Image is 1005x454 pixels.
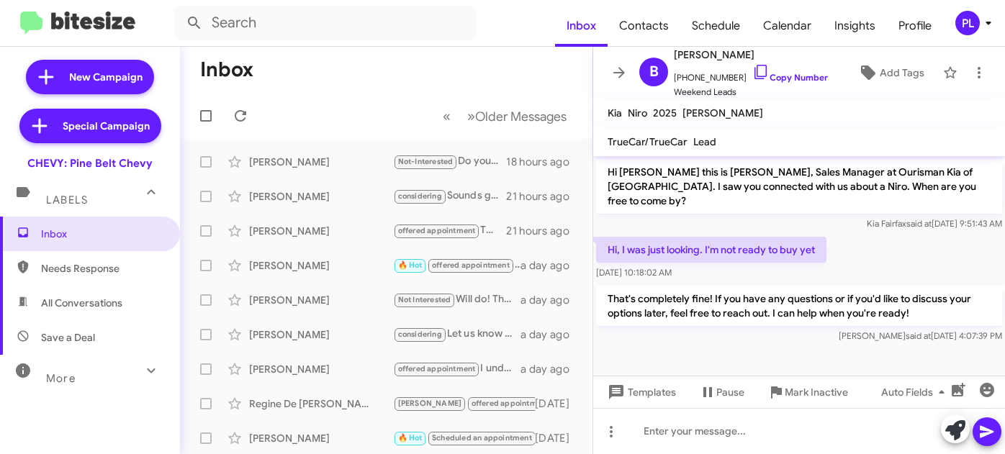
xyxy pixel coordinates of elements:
[472,399,549,408] span: offered appointment
[249,258,393,273] div: [PERSON_NAME]
[249,224,393,238] div: [PERSON_NAME]
[752,5,823,47] a: Calendar
[393,360,520,377] div: I understand, [PERSON_NAME]! If you're open to exploring offers, we can assess your Corolla Cross...
[693,135,716,148] span: Lead
[249,362,393,376] div: [PERSON_NAME]
[393,222,506,239] div: That's great to hear! Let's set up an appointment to discuss the details and evaluate your vehicl...
[880,60,924,86] span: Add Tags
[596,267,672,278] span: [DATE] 10:18:02 AM
[249,155,393,169] div: [PERSON_NAME]
[506,155,581,169] div: 18 hours ago
[674,46,828,63] span: [PERSON_NAME]
[398,295,451,304] span: Not Interested
[906,330,931,341] span: said at
[398,191,442,201] span: considering
[459,101,575,131] button: Next
[608,5,680,47] a: Contacts
[398,157,454,166] span: Not-Interested
[867,218,1002,229] span: Kia Fairfax [DATE] 9:51:43 AM
[608,135,688,148] span: TrueCar/TrueCar
[393,291,520,308] div: Will do! Thank you.
[906,218,932,229] span: said at
[680,5,752,47] a: Schedule
[249,189,393,204] div: [PERSON_NAME]
[887,5,943,47] a: Profile
[682,106,763,119] span: [PERSON_NAME]
[716,379,744,405] span: Pause
[200,58,253,81] h1: Inbox
[19,109,161,143] a: Special Campaign
[393,326,520,342] div: Let us know when you come back and we can schedule a time for you to visit!
[41,261,163,276] span: Needs Response
[674,85,828,99] span: Weekend Leads
[393,153,506,170] div: Do you have some contact here to sell them ?
[26,60,154,94] a: New Campaign
[393,257,520,273] div: That's great to hear! We would love to help you with that. Let’s schedule an appointment for you ...
[174,6,477,40] input: Search
[785,379,848,405] span: Mark Inactive
[596,237,826,263] p: Hi, I was just looking. I'm not ready to buy yet
[41,296,122,310] span: All Conversations
[398,260,423,270] span: 🔥 Hot
[649,60,659,83] span: B
[398,364,476,373] span: offered appointment
[605,379,676,405] span: Templates
[593,379,688,405] button: Templates
[46,194,88,206] span: Labels
[432,260,510,270] span: offered appointment
[520,293,581,307] div: a day ago
[467,107,475,125] span: »
[520,258,581,273] div: a day ago
[756,379,860,405] button: Mark Inactive
[63,119,150,133] span: Special Campaign
[845,60,936,86] button: Add Tags
[608,106,622,119] span: Kia
[434,101,459,131] button: Previous
[398,399,462,408] span: [PERSON_NAME]
[249,293,393,307] div: [PERSON_NAME]
[555,5,608,47] a: Inbox
[955,11,980,35] div: PL
[674,63,828,85] span: [PHONE_NUMBER]
[41,227,163,241] span: Inbox
[475,109,567,124] span: Older Messages
[249,431,393,445] div: [PERSON_NAME]
[249,327,393,342] div: [PERSON_NAME]
[398,433,423,442] span: 🔥 Hot
[823,5,887,47] a: Insights
[398,330,442,339] span: considering
[688,379,756,405] button: Pause
[249,396,393,411] div: Regine De [PERSON_NAME]
[535,431,581,445] div: [DATE]
[393,188,506,204] div: Sounds great! Just let me know what works best for you, and I'll be ready for your visit. Looking...
[596,286,1002,326] p: That's completely fine! If you have any questions or if you'd like to discuss your options later,...
[628,106,647,119] span: Niro
[506,224,581,238] div: 21 hours ago
[520,327,581,342] div: a day ago
[535,396,581,411] div: [DATE]
[27,156,153,171] div: CHEVY: Pine Belt Chevy
[41,330,95,345] span: Save a Deal
[46,372,76,385] span: More
[881,379,950,405] span: Auto Fields
[653,106,677,119] span: 2025
[520,362,581,376] div: a day ago
[398,226,476,235] span: offered appointment
[393,395,535,412] div: Great! We’d love to see you before 6:00 PM. Let’s confirm your appointment for that time. Looking...
[435,101,575,131] nav: Page navigation example
[393,430,535,446] div: Thank you
[596,159,1002,214] p: Hi [PERSON_NAME] this is [PERSON_NAME], Sales Manager at Ourisman Kia of [GEOGRAPHIC_DATA]. I saw...
[506,189,581,204] div: 21 hours ago
[839,330,1002,341] span: [PERSON_NAME] [DATE] 4:07:39 PM
[752,72,828,83] a: Copy Number
[432,433,532,442] span: Scheduled an appointment
[943,11,989,35] button: PL
[443,107,451,125] span: «
[870,379,962,405] button: Auto Fields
